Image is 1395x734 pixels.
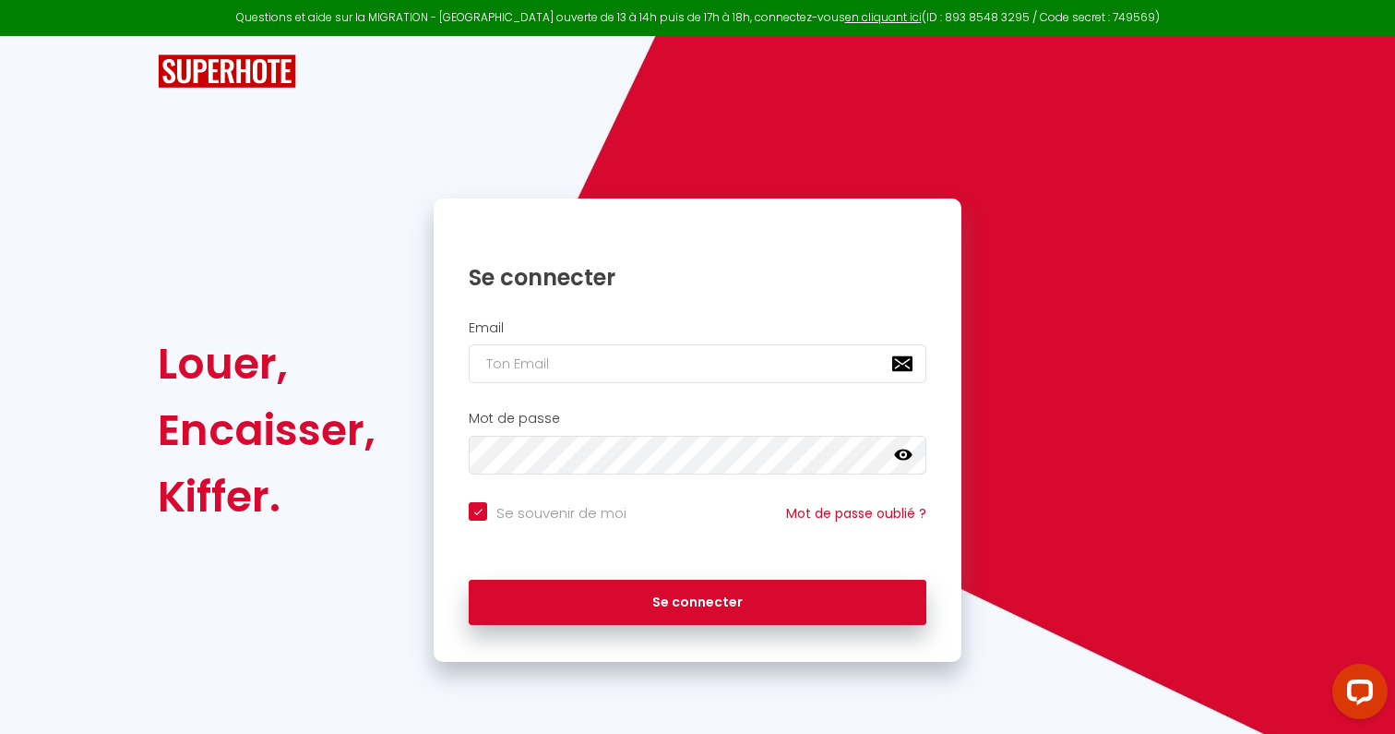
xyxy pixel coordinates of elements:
iframe: LiveChat chat widget [1317,656,1395,734]
div: Encaisser, [158,397,376,463]
div: Louer, [158,331,376,397]
h2: Mot de passe [469,411,926,427]
img: SuperHote logo [158,54,296,89]
div: Kiffer. [158,463,376,530]
a: en cliquant ici [845,9,922,25]
input: Ton Email [469,344,926,383]
h1: Se connecter [469,263,926,292]
a: Mot de passe oublié ? [786,504,926,523]
button: Se connecter [469,580,926,626]
h2: Email [469,320,926,336]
